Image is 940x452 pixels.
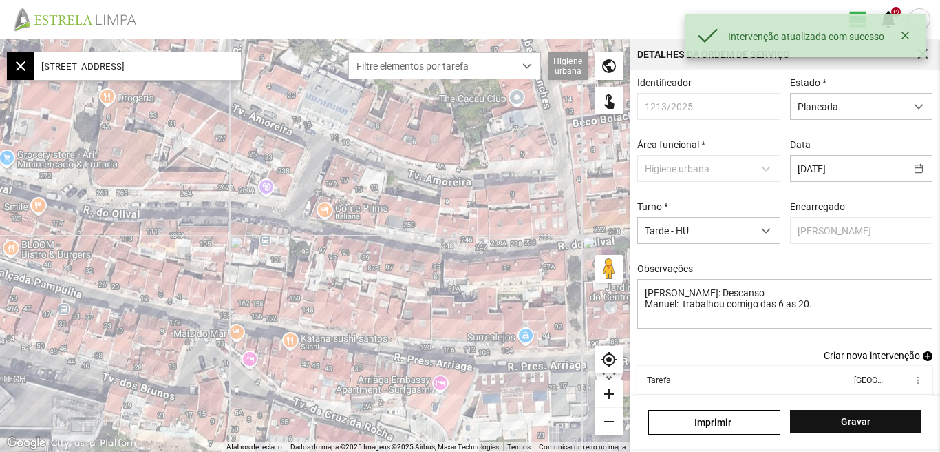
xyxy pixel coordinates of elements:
span: Dados do mapa ©2025 Imagens ©2025 Airbus, Maxar Technologies [290,443,499,451]
div: my_location [595,346,623,373]
span: view_day [848,9,868,30]
label: Estado * [790,77,826,88]
label: Identificador [637,77,692,88]
div: close [7,52,34,80]
a: Termos [507,443,531,451]
button: Atalhos de teclado [226,442,282,452]
div: dropdown trigger [514,53,541,79]
a: Imprimir [648,410,780,435]
span: Tarde - HU [638,218,753,243]
div: add [595,380,623,408]
div: dropdown trigger [753,218,780,243]
div: Higiene urbana [548,52,588,80]
div: [GEOGRAPHIC_DATA] [853,376,882,385]
span: Planeada [791,94,906,119]
label: Turno * [637,201,668,212]
a: Abrir esta área no Google Maps (abre uma nova janela) [3,434,49,452]
span: notifications [878,9,899,30]
img: file [10,7,151,32]
label: Área funcional * [637,139,705,150]
label: Data [790,139,811,150]
div: Tarefa [647,376,671,385]
div: +9 [891,7,901,17]
input: Pesquise por local [34,52,241,80]
span: Criar nova intervenção [824,350,920,361]
div: Detalhes da Ordem de Serviço [637,50,790,59]
div: remove [595,408,623,435]
img: Google [3,434,49,452]
button: Gravar [790,410,921,433]
span: more_vert [912,375,923,386]
button: Arraste o Pegman para o mapa para abrir o Street View [595,255,623,282]
label: Observações [637,263,693,274]
div: touch_app [595,87,623,114]
a: Comunicar um erro no mapa [539,443,626,451]
div: Intervenção atualizada com sucesso [728,31,895,42]
div: public [595,52,623,80]
span: add [923,351,932,361]
span: Filtre elementos por tarefa [349,53,514,79]
div: dropdown trigger [906,94,932,119]
span: Gravar [797,416,914,427]
label: Encarregado [790,201,845,212]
